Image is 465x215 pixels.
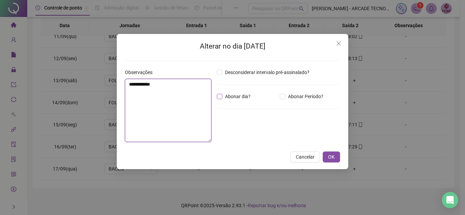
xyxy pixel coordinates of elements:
span: Desconsiderar intervalo pré-assinalado? [222,69,312,76]
label: Observações [125,69,157,76]
span: close [336,41,341,46]
span: Abonar dia? [222,93,253,100]
button: Cancelar [290,151,320,162]
h2: Alterar no dia [DATE] [125,41,340,52]
button: OK [323,151,340,162]
button: Close [333,38,344,49]
span: Abonar Período? [285,93,326,100]
span: Cancelar [296,153,315,161]
div: Open Intercom Messenger [442,192,458,208]
span: OK [328,153,335,161]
